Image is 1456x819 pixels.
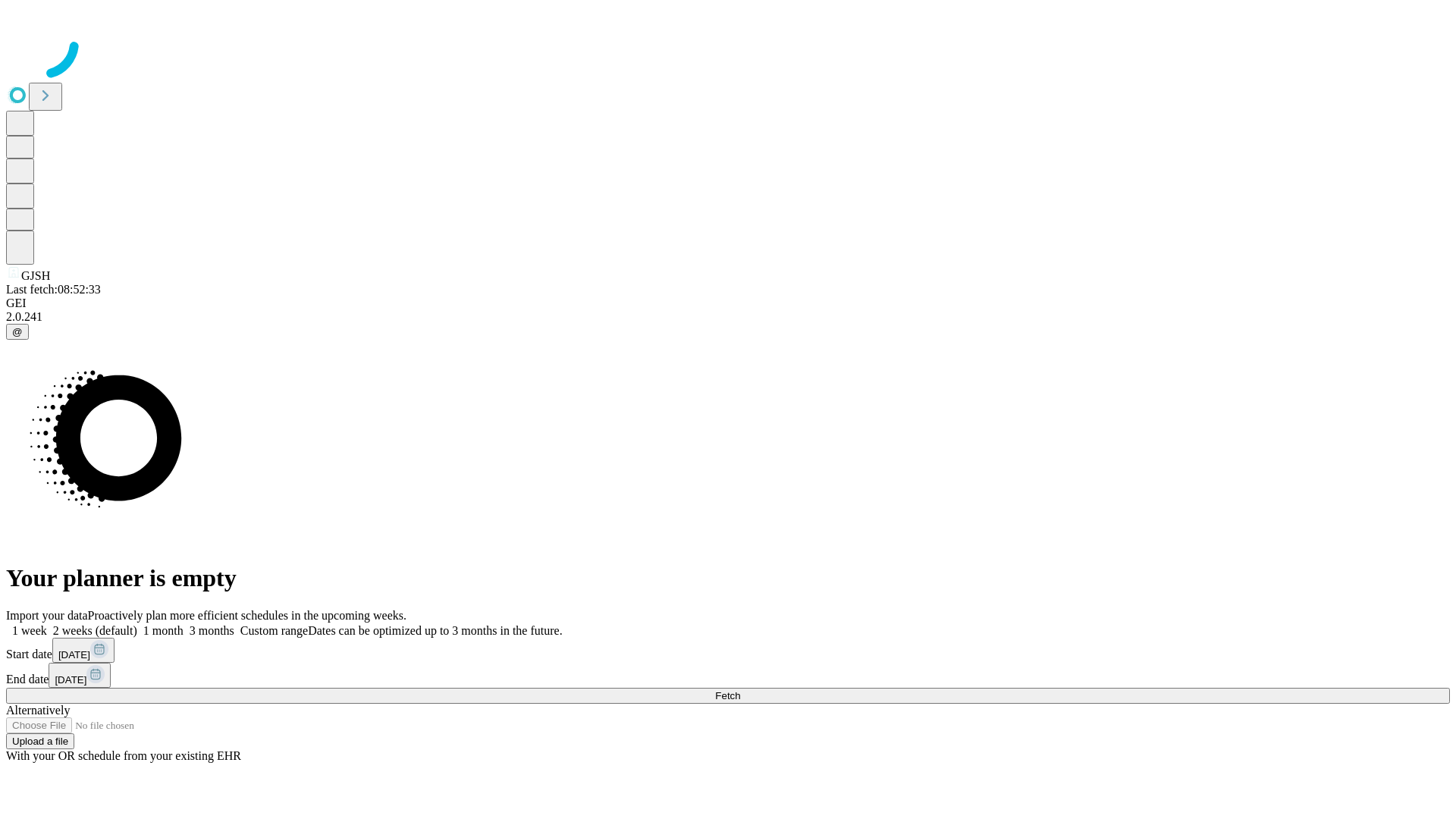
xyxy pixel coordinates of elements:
[6,733,74,749] button: Upload a file
[6,564,1450,592] h1: Your planner is empty
[12,326,23,337] span: @
[6,704,70,717] span: Alternatively
[6,310,1450,324] div: 2.0.241
[6,297,1450,310] div: GEI
[6,283,101,296] span: Last fetch: 08:52:33
[21,269,50,282] span: GJSH
[6,638,1450,663] div: Start date
[6,663,1450,688] div: End date
[308,624,562,637] span: Dates can be optimized up to 3 months in the future.
[6,324,29,340] button: @
[53,624,137,637] span: 2 weeks (default)
[240,624,308,637] span: Custom range
[12,624,47,637] span: 1 week
[6,688,1450,704] button: Fetch
[190,624,234,637] span: 3 months
[6,749,241,762] span: With your OR schedule from your existing EHR
[55,674,86,686] span: [DATE]
[715,690,740,701] span: Fetch
[52,638,115,663] button: [DATE]
[58,649,90,661] span: [DATE]
[49,663,111,688] button: [DATE]
[88,609,406,622] span: Proactively plan more efficient schedules in the upcoming weeks.
[143,624,184,637] span: 1 month
[6,609,88,622] span: Import your data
